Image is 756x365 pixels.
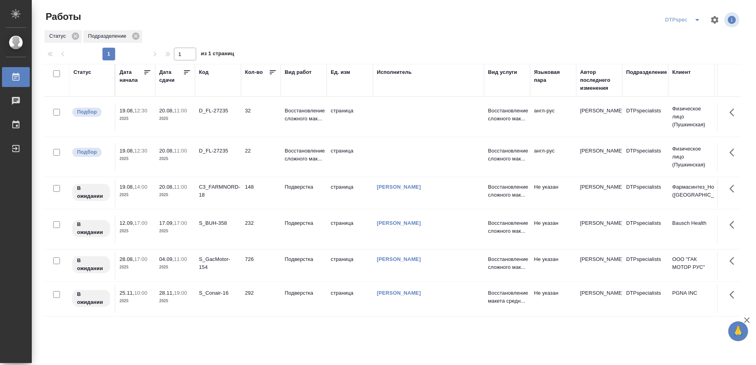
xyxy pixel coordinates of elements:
p: ООО "ГАК МОТОР РУС" [672,255,710,271]
div: Статус [73,68,91,76]
p: 2025 [120,115,151,123]
p: Восстановление сложного мак... [488,147,526,163]
td: 292 [241,285,281,313]
p: Физическое лицо (Пушкинская) [672,145,710,169]
td: англ-рус [530,103,576,131]
p: 04.09, [159,256,174,262]
div: S_BUH-358 [199,219,237,227]
p: 11:00 [174,148,187,154]
td: страница [327,143,373,171]
p: 2025 [159,263,191,271]
p: 19.08, [120,108,134,114]
div: Кол-во [245,68,263,76]
div: Исполнитель назначен, приступать к работе пока рано [71,183,111,202]
p: Фармасинтез_Норд ([GEOGRAPHIC_DATA]) [672,183,710,199]
p: Восстановление сложного мак... [285,107,323,123]
div: Можно подбирать исполнителей [71,147,111,158]
p: 2025 [159,115,191,123]
button: Здесь прячутся важные кнопки [725,285,744,304]
p: 12.09, [120,220,134,226]
p: Физическое лицо (Пушкинская) [672,105,710,129]
p: Подверстка [285,219,323,227]
div: Можно подбирать исполнителей [71,107,111,118]
td: Не указан [530,285,576,313]
div: Клиент [672,68,690,76]
a: [PERSON_NAME] [377,290,421,296]
td: [PERSON_NAME] [576,215,622,243]
p: 19.08, [120,148,134,154]
td: страница [327,215,373,243]
div: Исполнитель назначен, приступать к работе пока рано [71,219,111,238]
p: PGNA INC [672,289,710,297]
p: Bausch Health [672,219,710,227]
a: [PERSON_NAME] [377,256,421,262]
div: D_FL-27235 [199,107,237,115]
span: Работы [44,10,81,23]
p: 20.08, [159,108,174,114]
p: 11:00 [174,256,187,262]
p: Подверстка [285,183,323,191]
a: [PERSON_NAME] [377,220,421,226]
td: [PERSON_NAME] [576,103,622,131]
div: S_GacMotor-154 [199,255,237,271]
p: 2025 [159,191,191,199]
span: Настроить таблицу [705,10,724,29]
p: 2025 [120,191,151,199]
p: 20.08, [159,184,174,190]
div: Дата сдачи [159,68,183,84]
p: Восстановление сложного мак... [488,255,526,271]
p: 11:00 [174,184,187,190]
p: 19.08, [120,184,134,190]
p: В ожидании [77,220,105,236]
td: 22 [241,143,281,171]
p: 17:00 [134,220,147,226]
button: Здесь прячутся важные кнопки [725,251,744,270]
p: 19:00 [174,290,187,296]
td: страница [327,285,373,313]
td: [PERSON_NAME] [576,285,622,313]
p: 2025 [159,227,191,235]
div: C3_FARMNORD-18 [199,183,237,199]
div: Подразделение [626,68,667,76]
div: Ед. изм [331,68,350,76]
p: В ожидании [77,257,105,272]
p: 2025 [120,263,151,271]
span: Посмотреть информацию [724,12,741,27]
p: Восстановление сложного мак... [488,219,526,235]
p: 12:30 [134,108,147,114]
span: 🙏 [731,323,745,340]
p: В ожидании [77,290,105,306]
p: 20.08, [159,148,174,154]
td: 148 [241,179,281,207]
td: страница [327,103,373,131]
p: 17.09, [159,220,174,226]
p: Подбор [77,148,97,156]
div: Статус [44,30,82,43]
div: Дата начала [120,68,143,84]
p: 2025 [120,155,151,163]
td: DTPspecialists [622,143,668,171]
td: DTPspecialists [622,215,668,243]
p: 28.08, [120,256,134,262]
td: 232 [241,215,281,243]
p: 2025 [159,297,191,305]
button: Здесь прячутся важные кнопки [725,215,744,234]
td: 32 [241,103,281,131]
button: Здесь прячутся важные кнопки [725,179,744,198]
p: 10:00 [134,290,147,296]
p: 2025 [120,227,151,235]
td: [PERSON_NAME] [576,179,622,207]
p: Восстановление макета средн... [488,289,526,305]
div: D_FL-27235 [199,147,237,155]
div: S_Conair-16 [199,289,237,297]
p: 28.11, [159,290,174,296]
p: Подверстка [285,255,323,263]
button: 🙏 [728,321,748,341]
div: Код [199,68,208,76]
td: 726 [241,251,281,279]
p: 14:00 [134,184,147,190]
td: [PERSON_NAME] [576,143,622,171]
p: Восстановление сложного мак... [488,183,526,199]
td: страница [327,251,373,279]
td: Не указан [530,215,576,243]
